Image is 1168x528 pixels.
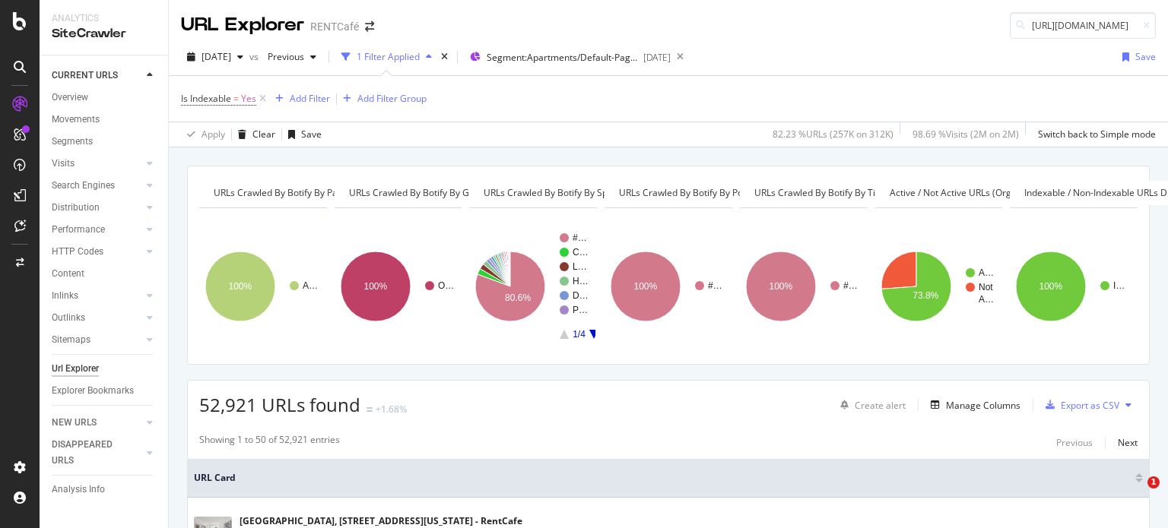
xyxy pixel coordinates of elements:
span: Yes [241,88,256,109]
a: DISAPPEARED URLS [52,437,142,469]
div: 82.23 % URLs ( 257K on 312K ) [773,128,893,141]
div: Visits [52,156,75,172]
div: +1.68% [376,403,407,416]
div: Sitemaps [52,332,90,348]
button: Save [1116,45,1156,69]
text: H… [573,276,589,286]
div: SiteCrawler [52,25,156,43]
button: Previous [262,45,322,69]
h4: URLs Crawled By Botify By portalwebsite [616,181,813,205]
a: HTTP Codes [52,244,142,260]
div: Clear [252,128,275,141]
svg: A chart. [605,220,731,353]
a: CURRENT URLS [52,68,142,84]
div: URL Explorer [181,12,304,38]
a: Visits [52,156,142,172]
text: O… [438,280,454,291]
div: Content [52,266,84,282]
text: 1/4 [573,329,586,340]
a: Outlinks [52,310,142,326]
a: Sitemaps [52,332,142,348]
svg: A chart. [199,220,325,353]
span: 1 [1147,476,1160,488]
text: 100% [769,281,792,292]
div: Export as CSV [1061,399,1119,412]
text: Not [979,282,993,292]
span: URLs Crawled By Botify By portalwebsite [619,186,790,199]
img: Equal [367,407,373,412]
div: Switch back to Simple mode [1038,128,1156,141]
span: Previous [262,50,304,63]
span: 2025 Aug. 7th [202,50,231,63]
span: 52,921 URLs found [199,392,360,417]
text: 100% [229,281,252,292]
span: Is Indexable [181,92,231,105]
text: D… [573,290,589,301]
button: [DATE] [181,45,249,69]
h4: URLs Crawled By Botify By specific_cities [481,181,678,205]
text: 100% [363,281,387,292]
a: Content [52,266,157,282]
div: NEW URLS [52,415,97,431]
div: Add Filter [290,92,330,105]
text: #… [573,232,587,243]
div: Overview [52,90,88,106]
a: Distribution [52,200,142,216]
span: vs [249,50,262,63]
div: arrow-right-arrow-left [365,21,374,32]
div: Inlinks [52,288,78,304]
div: HTTP Codes [52,244,103,260]
span: Segment: Apartments/Default-Pages [487,51,639,64]
div: Search Engines [52,178,115,194]
button: 1 Filter Applied [335,45,438,69]
div: Add Filter Group [357,92,427,105]
text: C… [573,247,589,258]
div: Save [1135,50,1156,63]
div: Segments [52,134,93,150]
button: Export as CSV [1039,393,1119,417]
h4: URLs Crawled By Botify By tier1 [751,181,912,205]
button: Next [1118,433,1138,451]
div: Url Explorer [52,361,99,377]
button: Save [282,122,322,147]
text: A… [979,267,994,278]
div: Movements [52,112,100,128]
div: Previous [1056,436,1093,449]
div: [GEOGRAPHIC_DATA], [STREET_ADDRESS][US_STATE] - RentCafe [240,514,522,528]
span: URLs Crawled By Botify By tier1 [754,186,890,199]
div: 98.69 % Visits ( 2M on 2M ) [912,128,1019,141]
svg: A chart. [335,220,461,353]
button: Previous [1056,433,1093,451]
div: Analytics [52,12,156,25]
button: Segment:Apartments/Default-Pages[DATE] [464,45,671,69]
a: Segments [52,134,157,150]
a: Explorer Bookmarks [52,383,157,399]
text: A… [303,280,318,291]
span: URLs Crawled By Botify By geolocation [349,186,513,199]
text: 100% [1039,281,1063,292]
div: Showing 1 to 50 of 52,921 entries [199,433,340,451]
svg: A chart. [875,220,1001,353]
span: URLs Crawled By Botify By specific_cities [484,186,655,199]
span: URLs Crawled By Botify By pagetype [214,186,367,199]
a: Url Explorer [52,361,157,377]
text: 73.8% [912,290,938,301]
div: Performance [52,222,105,238]
text: L… [573,261,587,272]
h4: URLs Crawled By Botify By geolocation [346,181,536,205]
div: Explorer Bookmarks [52,383,134,399]
button: Switch back to Simple mode [1032,122,1156,147]
text: I… [1113,280,1125,291]
text: 100% [634,281,658,292]
a: Performance [52,222,142,238]
div: 1 Filter Applied [357,50,420,63]
div: CURRENT URLS [52,68,118,84]
text: 80.6% [506,292,532,303]
svg: A chart. [740,220,866,353]
div: Analysis Info [52,482,105,498]
div: Apply [202,128,225,141]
